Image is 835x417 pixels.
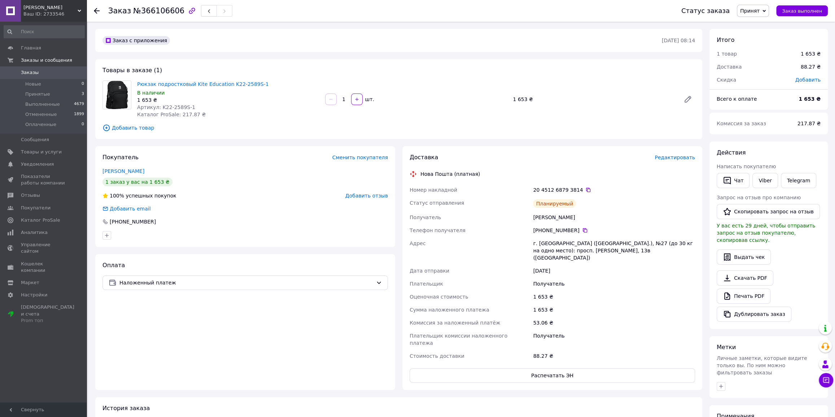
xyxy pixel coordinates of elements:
div: шт. [363,96,375,103]
span: Добавить отзыв [345,193,388,199]
span: Кошелек компании [21,261,67,274]
span: Стоимость доставки [410,353,464,359]
span: Личные заметки, которые видите только вы. По ним можно фильтровать заказы [717,355,807,375]
span: Каталог ProSale [21,217,60,223]
div: успешных покупок [102,192,176,199]
a: Редактировать [681,92,695,107]
span: Телефон получателя [410,227,465,233]
input: Поиск [4,25,85,38]
span: Покупатель [102,154,139,161]
span: Настройки [21,292,47,298]
div: г. [GEOGRAPHIC_DATA] ([GEOGRAPHIC_DATA].), №27 (до 30 кг на одно место): просп. [PERSON_NAME], 13... [532,237,696,264]
div: Добавить email [109,205,152,212]
div: 1 заказ у вас на 1 653 ₴ [102,178,172,186]
span: Скидка [717,77,736,83]
span: Покупатели [21,205,51,211]
span: Уведомления [21,161,54,168]
a: Рюкзак подростковый Kite Education K22-2589S-1 [137,81,269,87]
div: 1 653 ₴ [510,94,678,104]
div: 88.27 ₴ [532,349,696,362]
span: Доставка [717,64,742,70]
div: Вернуться назад [94,7,100,14]
a: [PERSON_NAME] [102,168,144,174]
span: Показатели работы компании [21,173,67,186]
span: Новые [25,81,41,87]
span: Плательщик комиссии наложенного платежа [410,333,507,346]
span: Метки [717,344,736,351]
span: Оплаченные [25,121,56,128]
span: 217.87 ₴ [797,121,821,126]
span: Заказ [108,6,131,15]
span: Принят [740,8,760,14]
a: Telegram [781,173,816,188]
span: У вас есть 29 дней, чтобы отправить запрос на отзыв покупателю, скопировав ссылку. [717,223,815,243]
div: 1 653 ₴ [137,96,319,104]
span: Доставка [410,154,438,161]
span: Оплата [102,262,125,269]
div: Планируемый [533,199,576,208]
span: Отмененные [25,111,57,118]
div: Ваш ID: 2733546 [23,11,87,17]
span: Действия [717,149,746,156]
button: Заказ выполнен [776,5,828,16]
span: Адрес [410,240,425,246]
button: Выдать чек [717,249,771,265]
div: Prom топ [21,317,74,324]
span: Редактировать [655,155,695,160]
span: 1899 [74,111,84,118]
span: История заказа [102,405,150,412]
div: [DATE] [532,264,696,277]
span: Оценочная стоимость [410,294,468,300]
span: Итого [717,36,734,43]
span: Статус отправления [410,200,464,206]
div: Получатель [532,277,696,290]
button: Скопировать запрос на отзыв [717,204,820,219]
div: 1 653 ₴ [801,50,821,57]
button: Дублировать заказ [717,307,791,322]
span: Номер накладной [410,187,457,193]
span: Сменить покупателя [332,155,388,160]
span: Добавить [795,77,821,83]
span: Отзывы [21,192,40,199]
span: Написать покупателю [717,164,776,169]
span: Запрос на отзыв про компанию [717,195,801,200]
button: Распечатать ЭН [410,368,695,383]
span: Заказ выполнен [782,8,822,14]
span: Выполненные [25,101,60,108]
span: Всего к оплате [717,96,757,102]
b: 1 653 ₴ [799,96,821,102]
div: 88.27 ₴ [796,59,825,75]
span: Артикул: K22-2589S-1 [137,104,195,110]
div: 1 653 ₴ [532,303,696,316]
div: [PHONE_NUMBER] [109,218,157,225]
span: 4679 [74,101,84,108]
span: Сообщения [21,136,49,143]
img: Рюкзак подростковый Kite Education K22-2589S-1 [103,81,131,109]
div: Заказ с приложения [102,36,170,45]
div: [PERSON_NAME] [532,211,696,224]
div: Статус заказа [681,7,730,14]
span: Маркет [21,279,39,286]
div: Добавить email [102,205,152,212]
span: Плательщик [410,281,443,287]
span: 3 [82,91,84,97]
a: Viber [752,173,778,188]
div: [PHONE_NUMBER] [533,227,695,234]
div: 1 653 ₴ [532,290,696,303]
a: Скачать PDF [717,270,773,286]
div: Получатель [532,329,696,349]
span: Комиссия за наложенный платёж [410,320,500,326]
span: Принятые [25,91,50,97]
span: 0 [82,121,84,128]
span: Заказы [21,69,39,76]
span: Получатель [410,214,441,220]
span: Дата отправки [410,268,449,274]
span: Товары и услуги [21,149,62,155]
span: Главная [21,45,41,51]
button: Чат [717,173,749,188]
span: Добавить товар [102,124,695,132]
div: 20 4512 6879 3814 [533,186,695,194]
span: 100% [110,193,124,199]
span: Палитра Фей [23,4,78,11]
span: Заказы и сообщения [21,57,72,64]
